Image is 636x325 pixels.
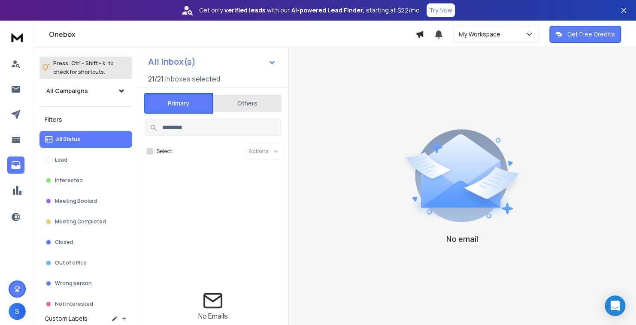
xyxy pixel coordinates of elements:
h3: Inboxes selected [165,74,220,84]
p: Closed [55,239,73,246]
button: Meeting Completed [39,213,132,230]
p: Interested [55,177,83,184]
p: Try Now [429,6,452,15]
p: No Emails [198,311,228,321]
p: Meeting Booked [55,198,97,205]
button: All Campaigns [39,82,132,99]
p: Meeting Completed [55,218,106,225]
p: Get Free Credits [567,30,615,39]
h1: All Inbox(s) [148,57,196,66]
button: Get Free Credits [549,26,621,43]
button: S [9,303,26,320]
button: Not Interested [39,295,132,313]
button: Wrong person [39,275,132,292]
p: Not Interested [55,301,93,307]
button: Out of office [39,254,132,271]
label: Select [157,148,172,155]
button: Meeting Booked [39,193,132,210]
button: All Inbox(s) [141,53,283,70]
strong: verified leads [224,6,265,15]
button: Interested [39,172,132,189]
button: Closed [39,234,132,251]
button: Lead [39,151,132,169]
span: 21 / 21 [148,74,164,84]
h1: Onebox [49,29,415,39]
p: Out of office [55,259,87,266]
p: No email [446,233,478,245]
button: Try Now [427,3,455,17]
div: Open Intercom Messenger [605,295,625,316]
img: logo [9,29,26,45]
p: Wrong person [55,280,92,287]
p: Get only with our starting at $22/mo [199,6,420,15]
button: All Status [39,131,132,148]
p: All Status [56,136,80,143]
h3: Custom Labels [45,314,88,323]
h3: Filters [39,114,132,126]
button: Primary [144,93,213,114]
span: Ctrl + Shift + k [70,58,106,68]
p: My Workspace [459,30,504,39]
button: Others [213,94,282,113]
h1: All Campaigns [46,87,88,95]
strong: AI-powered Lead Finder, [291,6,364,15]
p: Lead [55,156,67,163]
p: Press to check for shortcuts. [53,59,114,76]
